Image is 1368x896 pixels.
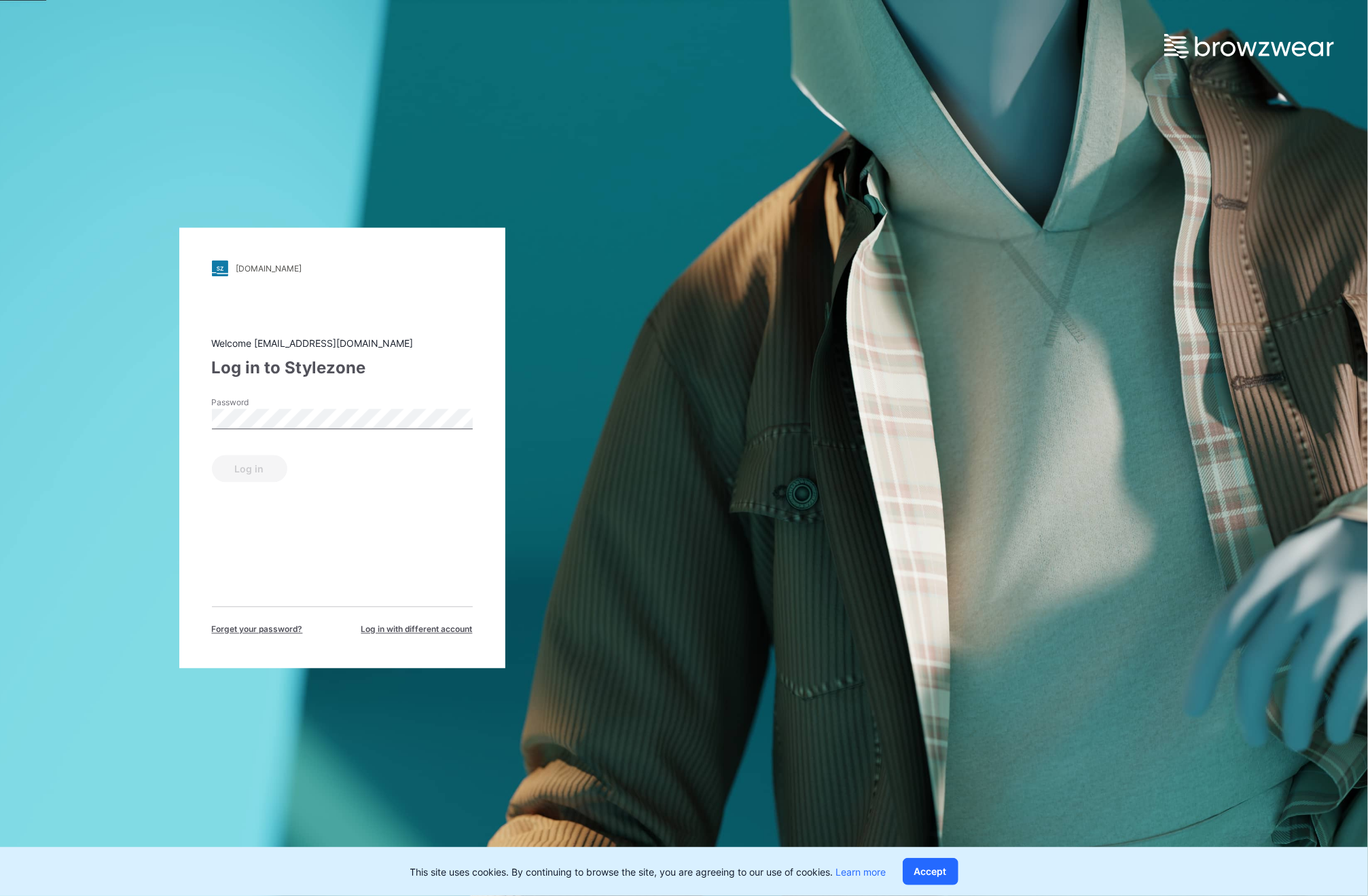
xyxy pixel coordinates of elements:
[212,397,307,409] label: Password
[903,858,958,885] button: Accept
[212,337,473,351] div: Welcome [EMAIL_ADDRESS][DOMAIN_NAME]
[1164,34,1334,58] img: browzwear-logo.e42bd6dac1945053ebaf764b6aa21510.svg
[361,624,473,636] span: Log in with different account
[236,263,302,274] div: [DOMAIN_NAME]
[212,356,473,381] div: Log in to Stylezone
[212,261,473,277] a: [DOMAIN_NAME]
[836,866,886,878] a: Learn more
[410,865,886,879] p: This site uses cookies. By continuing to browse the site, you are agreeing to our use of cookies.
[212,261,228,277] img: stylezone-logo.562084cfcfab977791bfbf7441f1a819.svg
[212,624,303,636] span: Forget your password?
